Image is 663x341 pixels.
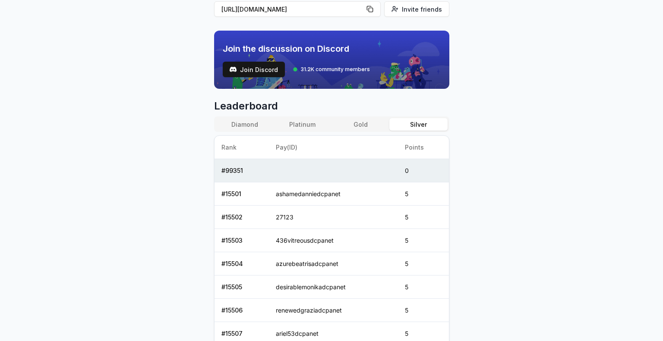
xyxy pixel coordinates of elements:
[402,5,442,14] span: Invite friends
[331,118,389,131] button: Gold
[269,182,398,206] td: ashamedanniedcpanet
[398,206,448,229] td: 5
[214,99,449,113] span: Leaderboard
[389,118,447,131] button: Silver
[215,136,269,159] th: Rank
[300,66,370,73] span: 31.2K community members
[230,66,237,73] img: test
[214,1,381,17] button: [URL][DOMAIN_NAME]
[274,118,331,131] button: Platinum
[215,229,269,252] td: # 15503
[269,299,398,322] td: renewedgraziadcpanet
[398,229,448,252] td: 5
[398,136,448,159] th: Points
[216,118,274,131] button: Diamond
[398,299,448,322] td: 5
[398,252,448,275] td: 5
[215,182,269,206] td: # 15501
[398,275,448,299] td: 5
[384,1,449,17] button: Invite friends
[269,275,398,299] td: desirablemonikadcpanet
[214,31,449,89] img: discord_banner
[223,62,285,77] button: Join Discord
[223,43,370,55] span: Join the discussion on Discord
[269,206,398,229] td: 27123
[215,275,269,299] td: # 15505
[269,252,398,275] td: azurebeatrisadcpanet
[215,206,269,229] td: # 15502
[398,182,448,206] td: 5
[215,159,269,182] td: # 99351
[215,299,269,322] td: # 15506
[240,65,278,74] span: Join Discord
[215,252,269,275] td: # 15504
[269,136,398,159] th: Pay(ID)
[269,229,398,252] td: 436vitreousdcpanet
[223,62,285,77] a: testJoin Discord
[398,159,448,182] td: 0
